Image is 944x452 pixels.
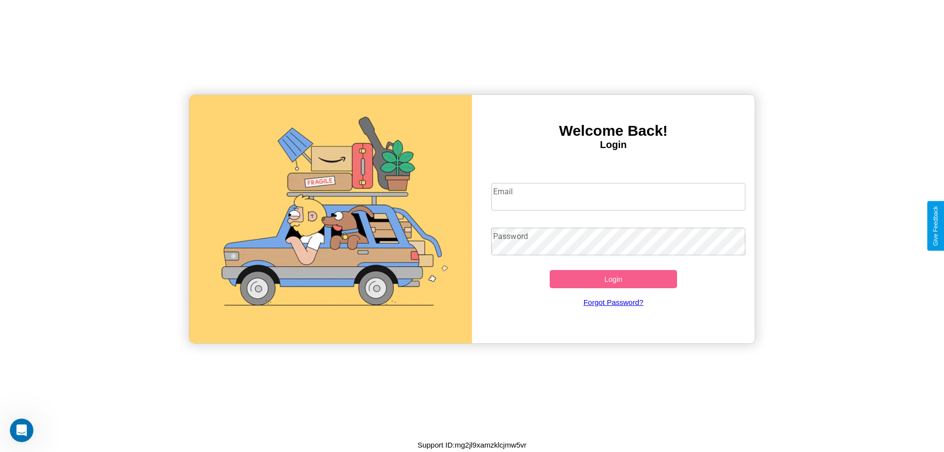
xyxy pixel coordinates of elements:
button: Login [550,270,677,288]
a: Forgot Password? [486,288,741,316]
p: Support ID: mg2jl9xamzklcjmw5vr [417,438,527,452]
img: gif [189,95,472,343]
div: Give Feedback [932,206,939,246]
h3: Welcome Back! [472,122,755,139]
iframe: Intercom live chat [10,419,33,442]
h4: Login [472,139,755,151]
